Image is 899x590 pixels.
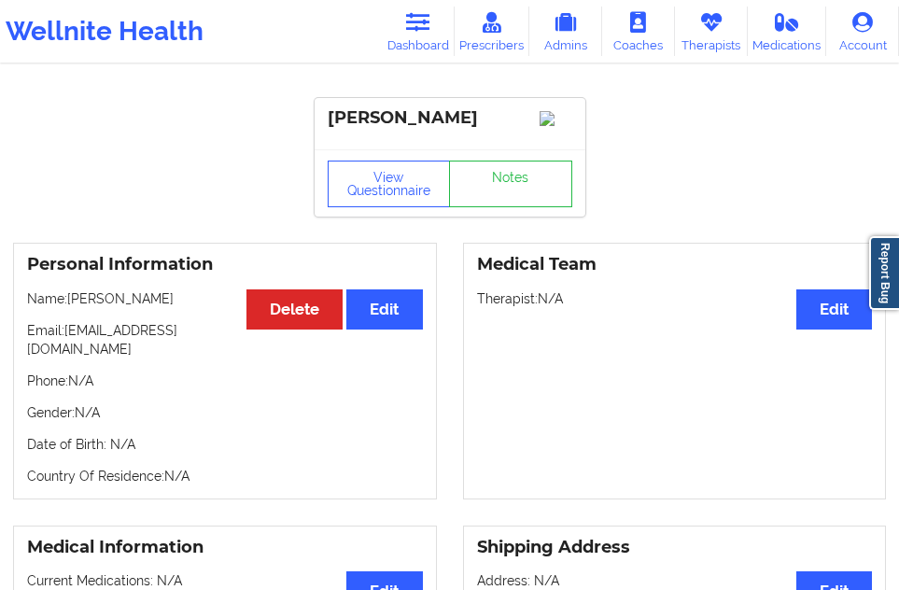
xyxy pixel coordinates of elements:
p: Email: [EMAIL_ADDRESS][DOMAIN_NAME] [27,321,423,358]
a: Medications [748,7,826,56]
a: Dashboard [382,7,455,56]
a: Account [826,7,899,56]
a: Prescribers [455,7,529,56]
a: Therapists [675,7,748,56]
p: Address: N/A [477,571,873,590]
button: Delete [246,289,343,330]
h3: Personal Information [27,254,423,275]
button: Edit [346,289,422,330]
img: Image%2Fplaceholer-image.png [540,111,572,126]
a: Report Bug [869,236,899,310]
p: Phone: N/A [27,372,423,390]
a: Notes [449,161,572,207]
p: Country Of Residence: N/A [27,467,423,485]
p: Date of Birth: N/A [27,435,423,454]
h3: Medical Information [27,537,423,558]
p: Therapist: N/A [477,289,873,308]
a: Admins [529,7,602,56]
h3: Shipping Address [477,537,873,558]
p: Current Medications: N/A [27,571,423,590]
p: Name: [PERSON_NAME] [27,289,423,308]
h3: Medical Team [477,254,873,275]
div: [PERSON_NAME] [328,107,572,129]
button: Edit [796,289,872,330]
a: Coaches [602,7,675,56]
p: Gender: N/A [27,403,423,422]
button: View Questionnaire [328,161,451,207]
